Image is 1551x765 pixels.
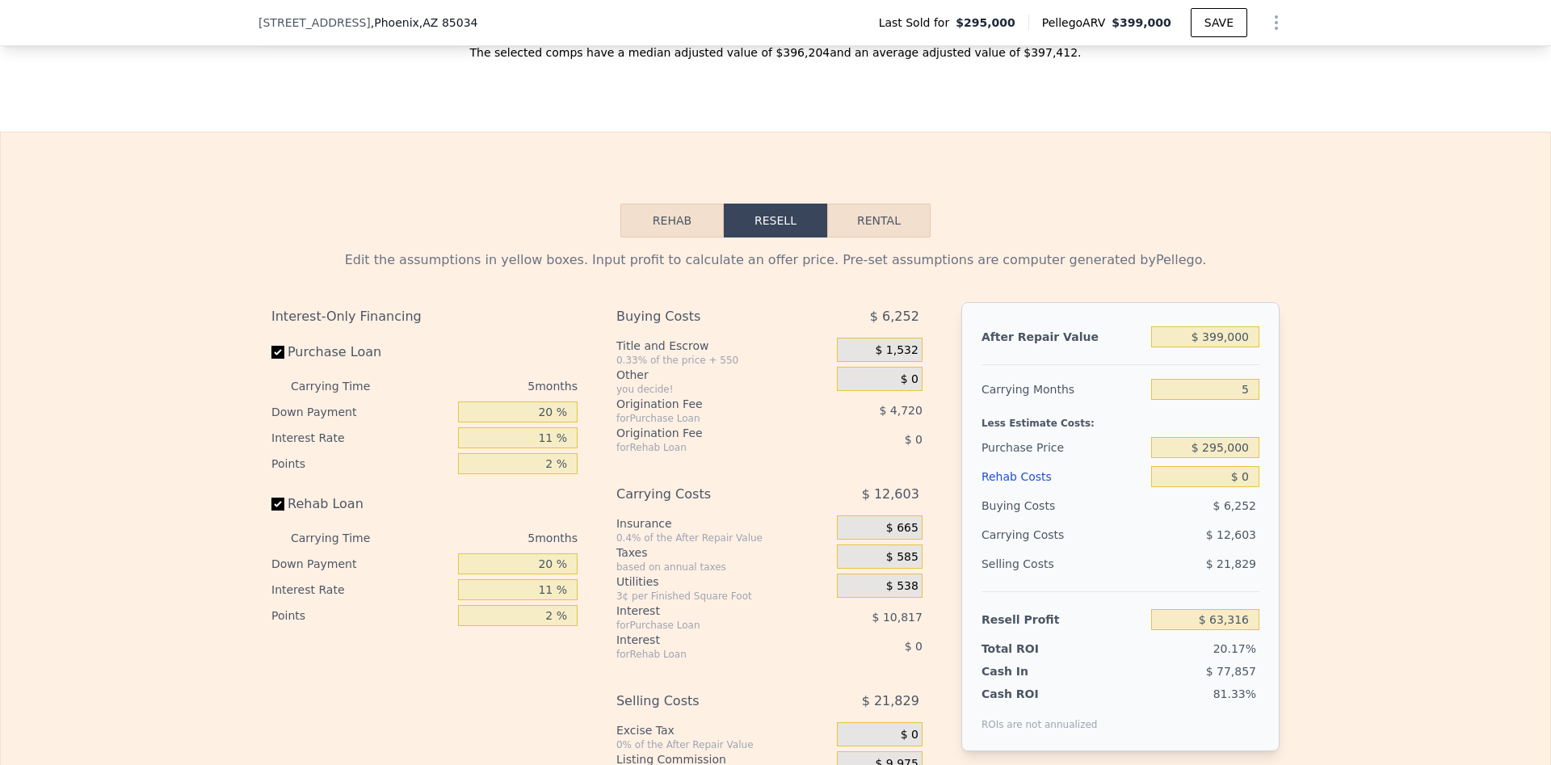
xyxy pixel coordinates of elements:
span: $ 0 [901,372,918,387]
label: Purchase Loan [271,338,452,367]
div: Origination Fee [616,396,797,412]
div: for Purchase Loan [616,619,797,632]
div: ROIs are not annualized [981,702,1098,731]
span: 20.17% [1213,642,1256,655]
div: Carrying Costs [981,520,1082,549]
div: 0% of the After Repair Value [616,738,830,751]
div: Interest-Only Financing [271,302,578,331]
span: $ 6,252 [1213,499,1256,512]
button: Resell [724,204,827,237]
span: $ 12,603 [862,480,919,509]
span: $ 21,829 [1206,557,1256,570]
div: Selling Costs [616,687,797,716]
div: Interest Rate [271,425,452,451]
div: for Purchase Loan [616,412,797,425]
div: Points [271,451,452,477]
span: $ 0 [905,640,923,653]
span: , Phoenix [371,15,478,31]
div: for Rehab Loan [616,648,797,661]
span: , AZ 85034 [419,16,478,29]
div: Origination Fee [616,425,797,441]
div: Carrying Time [291,525,396,551]
div: Interest Rate [271,577,452,603]
div: Utilities [616,574,830,590]
span: Last Sold for [879,15,956,31]
div: Points [271,603,452,628]
div: Carrying Time [291,373,396,399]
span: 81.33% [1213,687,1256,700]
div: Excise Tax [616,722,830,738]
div: Insurance [616,515,830,532]
span: $ 12,603 [1206,528,1256,541]
div: you decide! [616,383,830,396]
div: Edit the assumptions in yellow boxes. Input profit to calculate an offer price. Pre-set assumptio... [271,250,1280,270]
div: Less Estimate Costs: [981,404,1259,433]
span: $ 538 [886,579,918,594]
div: Carrying Costs [616,480,797,509]
div: Total ROI [981,641,1082,657]
div: 0.33% of the price + 550 [616,354,830,367]
button: SAVE [1191,8,1247,37]
div: 5 months [402,525,578,551]
span: $ 6,252 [870,302,919,331]
button: Rehab [620,204,724,237]
div: 0.4% of the After Repair Value [616,532,830,544]
button: Show Options [1260,6,1292,39]
div: Down Payment [271,551,452,577]
div: Rehab Costs [981,462,1145,491]
span: $ 665 [886,521,918,536]
div: for Rehab Loan [616,441,797,454]
span: $ 4,720 [879,404,922,417]
div: Taxes [616,544,830,561]
div: Down Payment [271,399,452,425]
div: Interest [616,603,797,619]
div: based on annual taxes [616,561,830,574]
input: Rehab Loan [271,498,284,511]
div: Carrying Months [981,375,1145,404]
div: Buying Costs [981,491,1145,520]
span: $ 585 [886,550,918,565]
button: Rental [827,204,931,237]
span: $ 10,817 [872,611,923,624]
div: Purchase Price [981,433,1145,462]
span: $399,000 [1112,16,1171,29]
div: Cash In [981,663,1082,679]
div: Interest [616,632,797,648]
div: The selected comps have a median adjusted value of $396,204 and an average adjusted value of $397... [258,32,1292,61]
div: Cash ROI [981,686,1098,702]
div: Title and Escrow [616,338,830,354]
div: Resell Profit [981,605,1145,634]
span: $ 21,829 [862,687,919,716]
span: Pellego ARV [1042,15,1112,31]
div: After Repair Value [981,322,1145,351]
span: $ 1,532 [875,343,918,358]
label: Rehab Loan [271,490,452,519]
div: Selling Costs [981,549,1145,578]
div: Buying Costs [616,302,797,331]
span: [STREET_ADDRESS] [258,15,371,31]
input: Purchase Loan [271,346,284,359]
span: $295,000 [956,15,1015,31]
span: $ 0 [905,433,923,446]
div: Other [616,367,830,383]
span: $ 0 [901,728,918,742]
div: 5 months [402,373,578,399]
span: $ 77,857 [1206,665,1256,678]
div: 3¢ per Finished Square Foot [616,590,830,603]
